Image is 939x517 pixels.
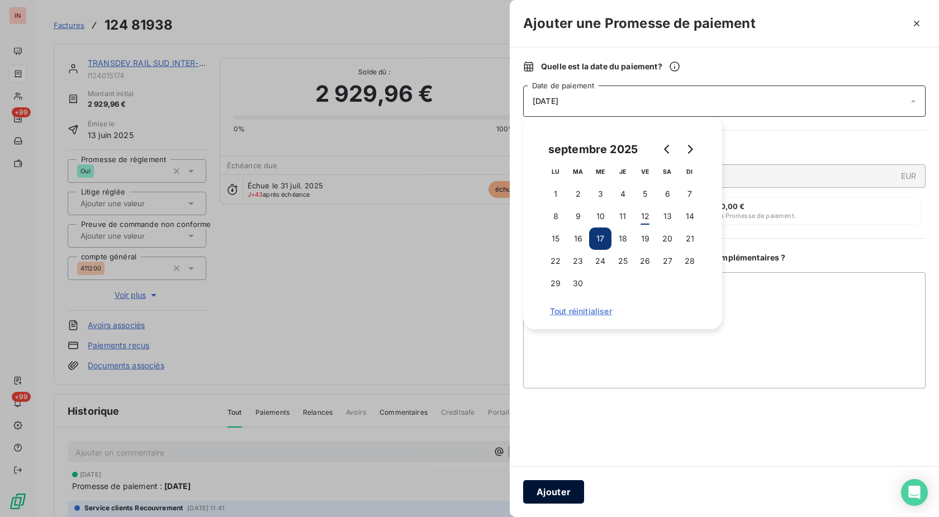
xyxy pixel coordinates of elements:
button: 16 [567,227,589,250]
button: Ajouter [523,480,584,504]
button: 27 [656,250,679,272]
button: 25 [611,250,634,272]
button: 2 [567,183,589,205]
button: 18 [611,227,634,250]
button: 20 [656,227,679,250]
button: 11 [611,205,634,227]
th: jeudi [611,160,634,183]
th: mardi [567,160,589,183]
span: Tout réinitialiser [550,307,695,316]
button: 6 [656,183,679,205]
button: 12 [634,205,656,227]
button: 23 [567,250,589,272]
button: 4 [611,183,634,205]
span: 0,00 € [720,202,745,211]
h3: Ajouter une Promesse de paiement [523,13,756,34]
th: dimanche [679,160,701,183]
button: 1 [544,183,567,205]
button: 26 [634,250,656,272]
button: 8 [544,205,567,227]
button: Go to next month [679,138,701,160]
span: Quelle est la date du paiement ? [541,61,680,72]
button: 15 [544,227,567,250]
button: 5 [634,183,656,205]
button: 7 [679,183,701,205]
button: 19 [634,227,656,250]
button: 30 [567,272,589,295]
button: 29 [544,272,567,295]
span: [DATE] [533,97,558,106]
button: 21 [679,227,701,250]
th: vendredi [634,160,656,183]
button: 3 [589,183,611,205]
th: mercredi [589,160,611,183]
button: 17 [589,227,611,250]
button: 13 [656,205,679,227]
th: samedi [656,160,679,183]
button: 10 [589,205,611,227]
button: 14 [679,205,701,227]
button: 22 [544,250,567,272]
button: 9 [567,205,589,227]
div: Open Intercom Messenger [901,479,928,506]
button: 24 [589,250,611,272]
div: septembre 2025 [544,140,642,158]
th: lundi [544,160,567,183]
button: Go to previous month [656,138,679,160]
button: 28 [679,250,701,272]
